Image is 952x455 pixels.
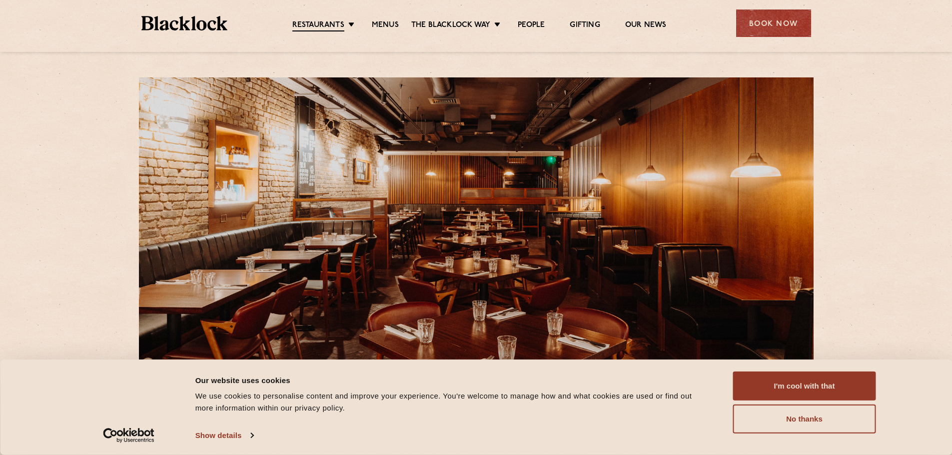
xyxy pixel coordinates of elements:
a: Menus [372,20,399,30]
a: Show details [195,428,253,443]
img: BL_Textured_Logo-footer-cropped.svg [141,16,228,30]
div: Our website uses cookies [195,374,711,386]
a: Usercentrics Cookiebot - opens in a new window [85,428,172,443]
a: Gifting [570,20,600,30]
a: The Blacklock Way [411,20,490,30]
button: I'm cool with that [733,372,876,401]
a: People [518,20,545,30]
a: Our News [625,20,667,30]
button: No thanks [733,405,876,434]
a: Restaurants [292,20,344,31]
div: We use cookies to personalise content and improve your experience. You're welcome to manage how a... [195,390,711,414]
div: Book Now [736,9,811,37]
